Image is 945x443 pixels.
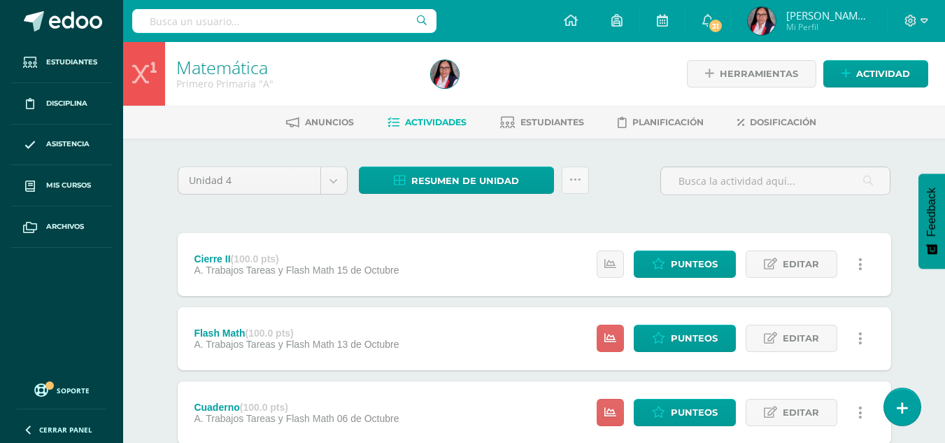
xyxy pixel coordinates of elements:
a: Matemática [176,55,268,79]
img: 142e4d30c9d4fc0db98c58511cc4ee81.png [748,7,776,35]
span: Herramientas [720,61,798,87]
span: A. Trabajos Tareas y Flash Math [194,339,334,350]
span: Punteos [671,400,718,426]
input: Busca la actividad aquí... [661,167,890,195]
span: Archivos [46,221,84,232]
span: Actividades [405,117,467,127]
span: Cerrar panel [39,425,92,435]
a: Anuncios [286,111,354,134]
span: Estudiantes [520,117,584,127]
a: Punteos [634,325,736,352]
span: 15 de Octubre [337,265,399,276]
span: 06 de Octubre [337,413,399,424]
div: Cierre II [194,253,399,265]
a: Estudiantes [500,111,584,134]
span: 31 [708,18,723,34]
span: Asistencia [46,139,90,150]
span: Editar [783,251,819,277]
span: Actividad [856,61,910,87]
a: Actividad [823,60,928,87]
span: Editar [783,400,819,426]
img: 142e4d30c9d4fc0db98c58511cc4ee81.png [431,60,459,88]
a: Disciplina [11,83,112,125]
strong: (100.0 pts) [240,402,288,413]
span: Feedback [925,188,938,237]
a: Soporte [17,380,106,399]
strong: (100.0 pts) [246,328,294,339]
div: Flash Math [194,328,399,339]
a: Herramientas [687,60,816,87]
a: Mis cursos [11,165,112,206]
h1: Matemática [176,57,414,77]
a: Actividades [388,111,467,134]
span: Punteos [671,325,718,351]
a: Resumen de unidad [359,167,554,194]
input: Busca un usuario... [132,9,436,33]
a: Punteos [634,251,736,278]
span: Punteos [671,251,718,277]
strong: (100.0 pts) [231,253,279,265]
span: [PERSON_NAME] Sum [PERSON_NAME] [786,8,870,22]
span: Disciplina [46,98,87,109]
a: Planificación [618,111,704,134]
span: Editar [783,325,819,351]
span: Mi Perfil [786,21,870,33]
span: Planificación [632,117,704,127]
a: Asistencia [11,125,112,166]
a: Dosificación [737,111,816,134]
a: Unidad 4 [178,167,347,194]
span: Dosificación [750,117,816,127]
div: Primero Primaria 'A' [176,77,414,90]
a: Archivos [11,206,112,248]
span: Resumen de unidad [411,168,519,194]
div: Cuaderno [194,402,399,413]
span: Mis cursos [46,180,91,191]
button: Feedback - Mostrar encuesta [918,174,945,269]
a: Punteos [634,399,736,426]
span: Unidad 4 [189,167,310,194]
span: A. Trabajos Tareas y Flash Math [194,413,334,424]
a: Estudiantes [11,42,112,83]
span: Estudiantes [46,57,97,68]
span: Soporte [57,386,90,395]
span: Anuncios [305,117,354,127]
span: A. Trabajos Tareas y Flash Math [194,265,334,276]
span: 13 de Octubre [337,339,399,350]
